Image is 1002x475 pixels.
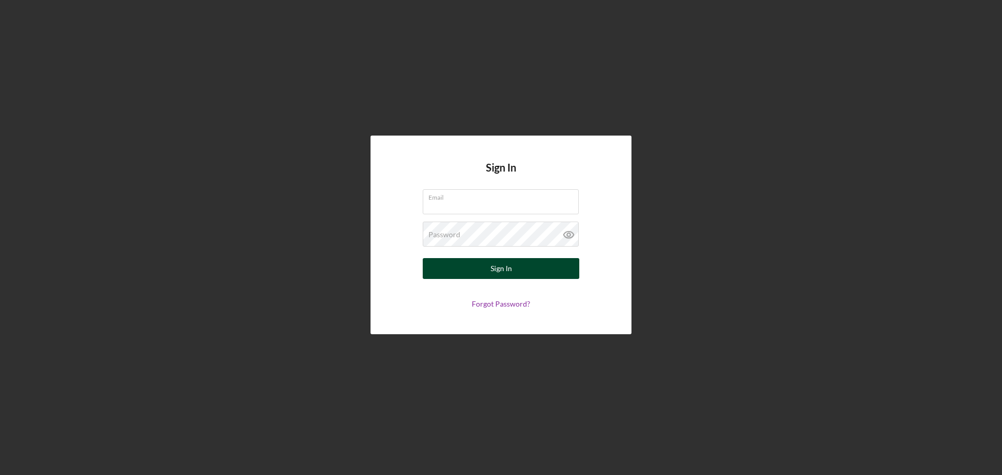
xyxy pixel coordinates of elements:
[491,258,512,279] div: Sign In
[472,299,530,308] a: Forgot Password?
[486,162,516,189] h4: Sign In
[428,230,460,239] label: Password
[423,258,579,279] button: Sign In
[428,190,579,201] label: Email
